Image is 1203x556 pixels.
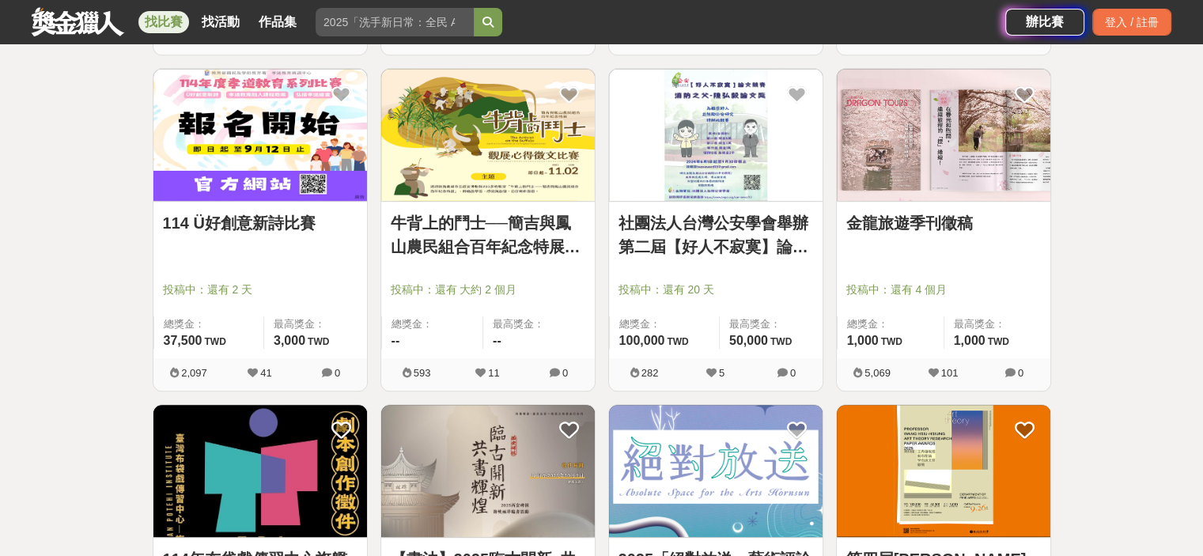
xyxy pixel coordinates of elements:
[846,282,1041,298] span: 投稿中：還有 4 個月
[609,405,823,537] img: Cover Image
[381,405,595,538] a: Cover Image
[488,367,499,379] span: 11
[308,336,329,347] span: TWD
[392,316,474,332] span: 總獎金：
[181,367,207,379] span: 2,097
[729,316,813,332] span: 最高獎金：
[619,282,813,298] span: 投稿中：還有 20 天
[837,405,1050,537] img: Cover Image
[381,69,595,201] img: Cover Image
[391,282,585,298] span: 投稿中：還有 大約 2 個月
[609,405,823,538] a: Cover Image
[316,8,474,36] input: 2025「洗手新日常：全民 ALL IN」洗手歌全台徵選
[493,334,501,347] span: --
[609,69,823,202] a: Cover Image
[252,11,303,33] a: 作品集
[164,316,254,332] span: 總獎金：
[837,405,1050,538] a: Cover Image
[988,336,1009,347] span: TWD
[954,334,985,347] span: 1,000
[163,211,357,235] a: 114 Ü好創意新詩比賽
[847,334,879,347] span: 1,000
[153,69,367,201] img: Cover Image
[392,334,400,347] span: --
[138,11,189,33] a: 找比賽
[881,336,902,347] span: TWD
[837,69,1050,201] img: Cover Image
[619,316,709,332] span: 總獎金：
[562,367,568,379] span: 0
[837,69,1050,202] a: Cover Image
[790,367,796,379] span: 0
[153,405,367,537] img: Cover Image
[153,69,367,202] a: Cover Image
[954,316,1041,332] span: 最高獎金：
[391,211,585,259] a: 牛背上的鬥士──簡吉與鳳山農民組合百年紀念特展觀展心得 徵文比賽
[770,336,792,347] span: TWD
[163,282,357,298] span: 投稿中：還有 2 天
[493,316,585,332] span: 最高獎金：
[864,367,891,379] span: 5,069
[1018,367,1023,379] span: 0
[274,316,357,332] span: 最高獎金：
[164,334,202,347] span: 37,500
[274,334,305,347] span: 3,000
[260,367,271,379] span: 41
[335,367,340,379] span: 0
[609,69,823,201] img: Cover Image
[729,334,768,347] span: 50,000
[719,367,724,379] span: 5
[847,316,934,332] span: 總獎金：
[381,405,595,537] img: Cover Image
[153,405,367,538] a: Cover Image
[414,367,431,379] span: 593
[204,336,225,347] span: TWD
[195,11,246,33] a: 找活動
[1005,9,1084,36] a: 辦比賽
[1092,9,1171,36] div: 登入 / 註冊
[619,211,813,259] a: 社團法人台灣公安學會舉辦第二屆【好人不寂寞】論文競賽
[619,334,665,347] span: 100,000
[941,367,959,379] span: 101
[641,367,659,379] span: 282
[846,211,1041,235] a: 金龍旅遊季刊徵稿
[381,69,595,202] a: Cover Image
[667,336,688,347] span: TWD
